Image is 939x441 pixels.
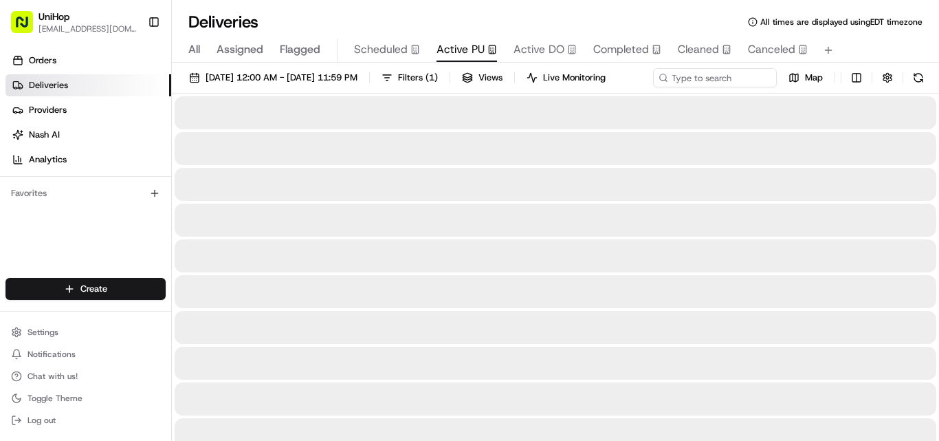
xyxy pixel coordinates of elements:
[354,41,408,58] span: Scheduled
[805,72,823,84] span: Map
[5,149,171,171] a: Analytics
[29,153,67,166] span: Analytics
[437,41,485,58] span: Active PU
[27,393,82,404] span: Toggle Theme
[426,72,438,84] span: ( 1 )
[5,411,166,430] button: Log out
[217,41,263,58] span: Assigned
[5,182,166,204] div: Favorites
[27,371,78,382] span: Chat with us!
[678,41,719,58] span: Cleaned
[183,68,364,87] button: [DATE] 12:00 AM - [DATE] 11:59 PM
[27,327,58,338] span: Settings
[5,345,166,364] button: Notifications
[375,68,444,87] button: Filters(1)
[5,389,166,408] button: Toggle Theme
[206,72,357,84] span: [DATE] 12:00 AM - [DATE] 11:59 PM
[29,129,60,141] span: Nash AI
[38,10,69,23] button: UniHop
[188,11,258,33] h1: Deliveries
[5,278,166,300] button: Create
[653,68,777,87] input: Type to search
[5,50,171,72] a: Orders
[543,72,606,84] span: Live Monitoring
[520,68,612,87] button: Live Monitoring
[29,54,56,67] span: Orders
[513,41,564,58] span: Active DO
[760,17,923,28] span: All times are displayed using EDT timezone
[5,367,166,386] button: Chat with us!
[909,68,928,87] button: Refresh
[188,41,200,58] span: All
[27,415,56,426] span: Log out
[38,23,137,34] button: [EMAIL_ADDRESS][DOMAIN_NAME]
[80,283,107,295] span: Create
[782,68,829,87] button: Map
[5,6,142,39] button: UniHop[EMAIL_ADDRESS][DOMAIN_NAME]
[5,99,171,121] a: Providers
[593,41,649,58] span: Completed
[5,323,166,342] button: Settings
[29,104,67,116] span: Providers
[5,74,171,96] a: Deliveries
[29,79,68,92] span: Deliveries
[5,124,171,146] a: Nash AI
[27,349,76,360] span: Notifications
[748,41,795,58] span: Canceled
[398,72,438,84] span: Filters
[456,68,509,87] button: Views
[478,72,502,84] span: Views
[280,41,320,58] span: Flagged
